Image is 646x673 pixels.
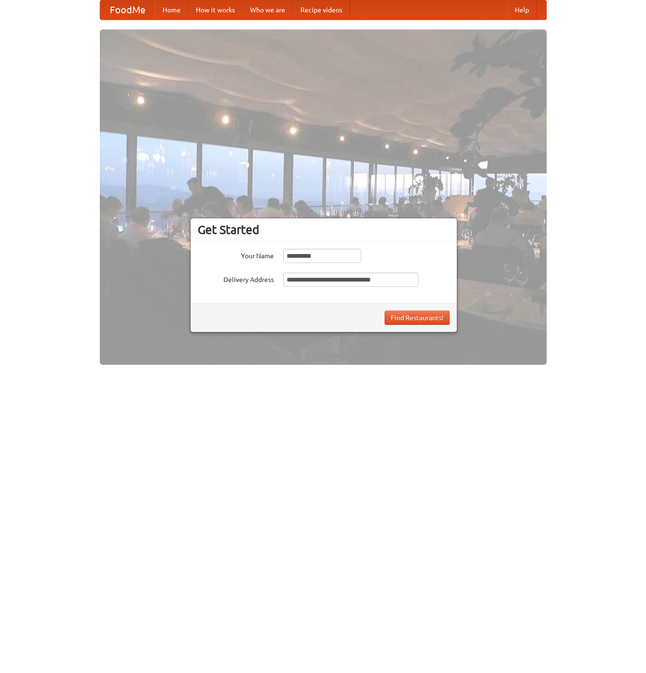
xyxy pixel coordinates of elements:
a: FoodMe [100,0,155,20]
a: Help [507,0,537,20]
a: Recipe videos [293,0,350,20]
label: Your Name [198,249,274,261]
a: Who we are [242,0,293,20]
a: Home [155,0,188,20]
h3: Get Started [198,223,450,237]
button: Find Restaurants! [385,311,450,325]
a: How it works [188,0,242,20]
label: Delivery Address [198,273,274,284]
